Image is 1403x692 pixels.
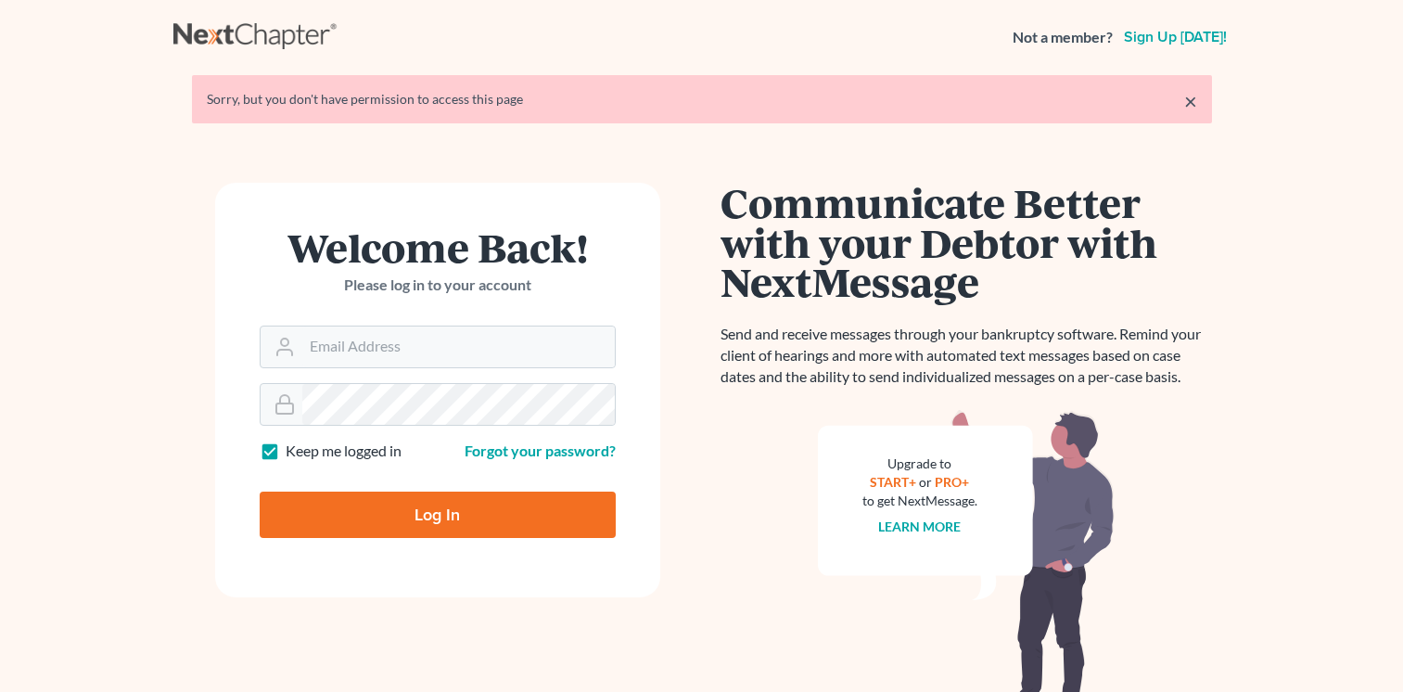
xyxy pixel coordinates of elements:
a: Sign up [DATE]! [1120,30,1231,45]
div: Sorry, but you don't have permission to access this page [207,90,1197,109]
h1: Welcome Back! [260,227,616,267]
div: to get NextMessage. [862,492,977,510]
input: Log In [260,492,616,538]
a: PRO+ [935,474,969,490]
a: Forgot your password? [465,442,616,459]
h1: Communicate Better with your Debtor with NextMessage [721,183,1212,301]
p: Please log in to your account [260,275,616,296]
div: Upgrade to [862,455,977,473]
label: Keep me logged in [286,441,402,462]
p: Send and receive messages through your bankruptcy software. Remind your client of hearings and mo... [721,324,1212,388]
a: START+ [870,474,916,490]
input: Email Address [302,327,615,367]
a: × [1184,90,1197,112]
span: or [919,474,932,490]
strong: Not a member? [1013,27,1113,48]
a: Learn more [878,519,961,534]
